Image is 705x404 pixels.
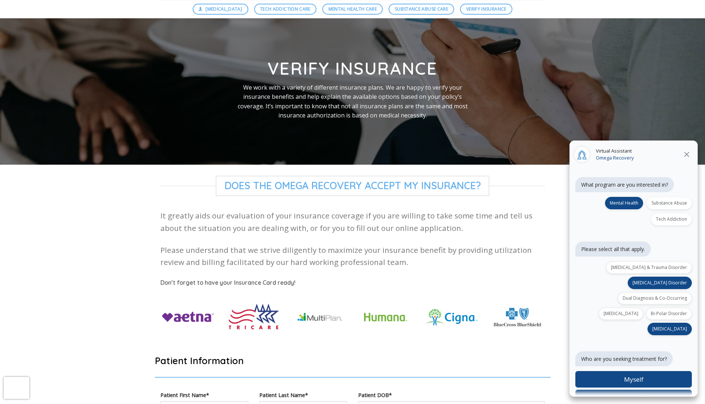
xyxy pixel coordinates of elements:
[216,176,490,196] span: Does The Omega Recovery Accept My Insurance?
[460,4,512,15] a: Verify Insurance
[155,355,550,367] h2: Patient Information
[268,58,437,79] strong: Verify Insurance
[466,5,507,12] span: Verify Insurance
[160,278,545,288] h5: Don’t forget to have your Insurance Card ready!
[193,4,248,15] a: [MEDICAL_DATA]
[260,5,311,12] span: Tech Addiction Care
[322,4,383,15] a: Mental Health Care
[160,244,545,269] p: Please understand that we strive diligently to maximize your insurance benefit by providing utili...
[205,5,242,12] span: [MEDICAL_DATA]
[358,391,545,399] label: Patient DOB*
[234,83,471,120] p: We work with a variety of different insurance plans. We are happy to verify your insurance benefi...
[254,4,317,15] a: Tech Addiction Care
[395,5,448,12] span: Substance Abuse Care
[389,4,454,15] a: Substance Abuse Care
[329,5,377,12] span: Mental Health Care
[259,391,347,399] label: Patient Last Name*
[160,210,545,234] p: It greatly aids our evaluation of your insurance coverage if you are willing to take some time an...
[160,391,248,399] label: Patient First Name*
